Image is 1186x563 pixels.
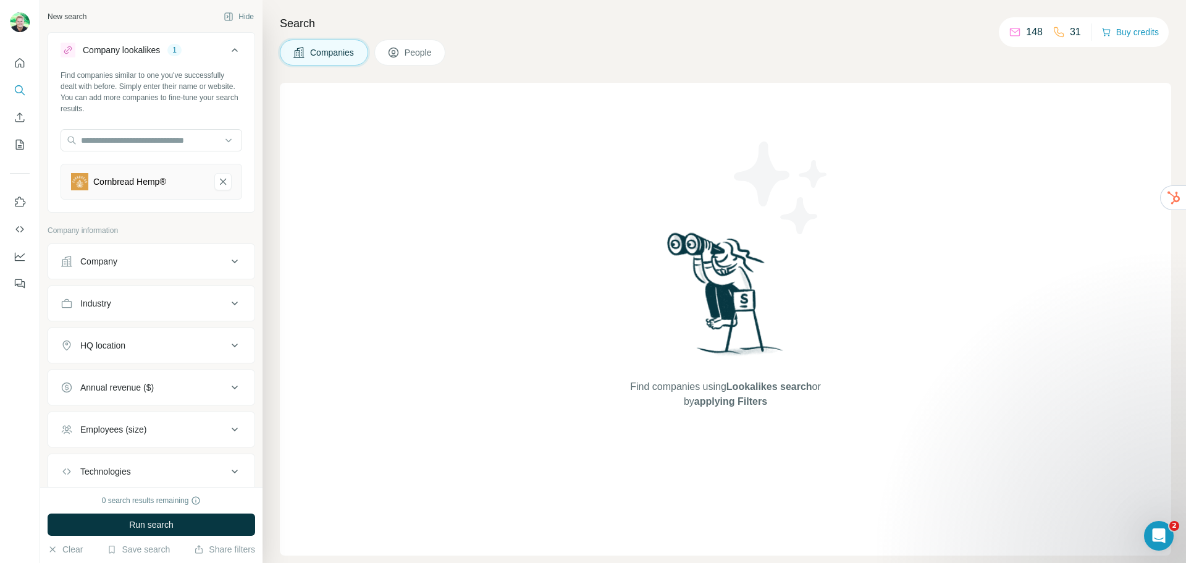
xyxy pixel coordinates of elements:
img: Cornbread Hemp®-logo [71,173,88,190]
button: Annual revenue ($) [48,373,254,402]
button: HQ location [48,331,254,360]
div: 0 search results remaining [102,495,201,506]
button: Hide [215,7,263,26]
button: Feedback [10,273,30,295]
button: Cornbread Hemp®-remove-button [214,173,232,190]
button: Clear [48,543,83,556]
p: 148 [1026,25,1043,40]
img: Surfe Illustration - Woman searching with binoculars [662,229,790,367]
div: Cornbread Hemp® [93,176,166,188]
button: Enrich CSV [10,106,30,129]
button: Dashboard [10,245,30,268]
div: Annual revenue ($) [80,381,154,394]
span: Find companies using or by [626,379,824,409]
div: Find companies similar to one you've successfully dealt with before. Simply enter their name or w... [61,70,242,114]
span: Run search [129,519,174,531]
div: HQ location [80,339,125,352]
span: 2 [1169,521,1179,531]
span: Companies [310,46,355,59]
button: My lists [10,133,30,156]
button: Quick start [10,52,30,74]
span: Lookalikes search [726,381,812,392]
button: Use Surfe API [10,218,30,240]
button: Company [48,247,254,276]
button: Employees (size) [48,415,254,444]
div: 1 [167,44,182,56]
button: Technologies [48,457,254,486]
p: 31 [1070,25,1081,40]
iframe: Intercom live chat [1144,521,1174,551]
div: Industry [80,297,111,310]
button: Save search [107,543,170,556]
div: Technologies [80,465,131,478]
button: Use Surfe on LinkedIn [10,191,30,213]
div: Company lookalikes [83,44,160,56]
button: Run search [48,514,255,536]
div: New search [48,11,86,22]
button: Share filters [194,543,255,556]
button: Buy credits [1101,23,1159,41]
p: Company information [48,225,255,236]
span: People [405,46,433,59]
button: Industry [48,289,254,318]
img: Surfe Illustration - Stars [726,132,837,243]
img: Avatar [10,12,30,32]
button: Search [10,79,30,101]
h4: Search [280,15,1171,32]
span: applying Filters [694,396,767,407]
button: Company lookalikes1 [48,35,254,70]
div: Employees (size) [80,423,146,436]
div: Company [80,255,117,268]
